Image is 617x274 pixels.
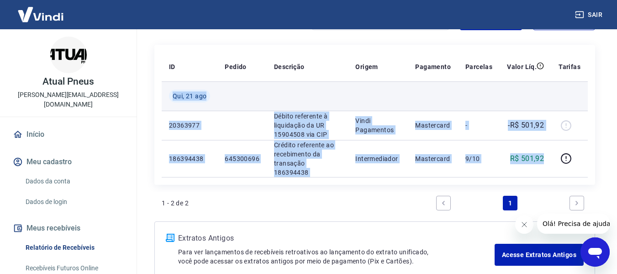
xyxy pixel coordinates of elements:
a: Início [11,124,126,145]
button: Meu cadastro [11,152,126,172]
img: ícone [166,234,174,242]
ul: Pagination [432,192,588,214]
p: -R$ 501,92 [508,120,544,131]
p: Mastercard [415,121,451,130]
p: 9/10 [465,154,492,163]
p: 186394438 [169,154,210,163]
a: Page 1 is your current page [503,196,517,210]
p: Atual Pneus [42,77,94,86]
img: Vindi [11,0,70,28]
p: Vindi Pagamentos [355,116,401,134]
button: Meus recebíveis [11,218,126,238]
p: Para ver lançamentos de recebíveis retroativos ao lançamento do extrato unificado, você pode aces... [178,247,495,266]
iframe: Fechar mensagem [515,215,533,234]
img: b7dbf8c6-a9bd-4944-97d5-addfc2141217.jpeg [50,37,87,73]
a: Dados da conta [22,172,126,191]
p: Origem [355,62,378,71]
a: Previous page [436,196,451,210]
p: Pagamento [415,62,451,71]
a: Relatório de Recebíveis [22,238,126,257]
a: Next page [570,196,584,210]
p: Crédito referente ao recebimento da transação 186394438 [274,140,341,177]
p: Valor Líq. [507,62,537,71]
p: Débito referente à liquidação da UR 15904508 via CIP [274,112,341,139]
p: 20363977 [169,121,210,130]
p: R$ 501,92 [510,153,544,164]
p: - [465,121,492,130]
span: Olá! Precisa de ajuda? [5,6,77,14]
p: Pedido [225,62,246,71]
p: 645300696 [225,154,259,163]
p: 1 - 2 de 2 [162,199,189,208]
a: Dados de login [22,193,126,211]
p: Mastercard [415,154,451,163]
a: Acesse Extratos Antigos [495,244,584,266]
p: Tarifas [559,62,580,71]
p: Extratos Antigos [178,233,495,244]
iframe: Botão para abrir a janela de mensagens [580,237,610,267]
p: [PERSON_NAME][EMAIL_ADDRESS][DOMAIN_NAME] [7,90,129,109]
p: ID [169,62,175,71]
iframe: Mensagem da empresa [537,214,610,234]
span: Qui, 21 ago [173,91,206,101]
button: Sair [573,6,606,23]
p: Parcelas [465,62,492,71]
p: Intermediador [355,154,401,163]
p: Descrição [274,62,305,71]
